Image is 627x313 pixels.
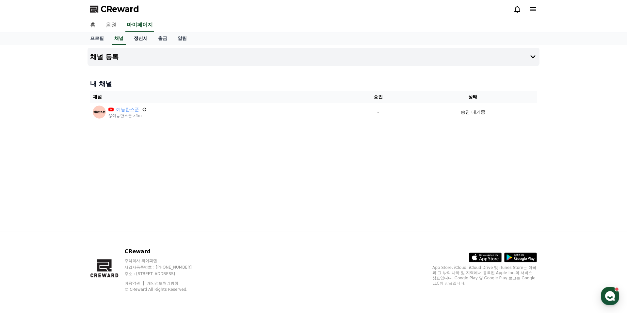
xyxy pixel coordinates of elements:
[124,248,204,255] p: CReward
[153,32,172,45] a: 출금
[112,32,126,45] a: 채널
[108,113,147,118] p: @예능한스푼-z4m
[43,207,84,223] a: 대화
[125,18,154,32] a: 마이페이지
[85,32,109,45] a: 프로필
[101,217,109,222] span: 설정
[116,106,139,113] a: 예능한스푼
[60,217,68,222] span: 대화
[101,4,139,14] span: CReward
[21,217,24,222] span: 홈
[172,32,192,45] a: 알림
[347,91,409,103] th: 승인
[129,32,153,45] a: 정산서
[124,265,204,270] p: 사업자등록번호 : [PHONE_NUMBER]
[101,18,121,32] a: 음원
[90,4,139,14] a: CReward
[90,91,347,103] th: 채널
[90,79,537,88] h4: 내 채널
[124,271,204,276] p: 주소 : [STREET_ADDRESS]
[85,18,101,32] a: 홈
[147,281,178,286] a: 개인정보처리방침
[124,258,204,263] p: 주식회사 와이피랩
[88,48,539,66] button: 채널 등록
[409,91,537,103] th: 상태
[124,287,204,292] p: © CReward All Rights Reserved.
[124,281,145,286] a: 이용약관
[432,265,537,286] p: App Store, iCloud, iCloud Drive 및 iTunes Store는 미국과 그 밖의 나라 및 지역에서 등록된 Apple Inc.의 서비스 상표입니다. Goo...
[90,53,119,60] h4: 채널 등록
[461,109,485,116] p: 승인 대기중
[350,109,407,116] p: -
[84,207,125,223] a: 설정
[93,106,106,119] img: 예능한스푼
[2,207,43,223] a: 홈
